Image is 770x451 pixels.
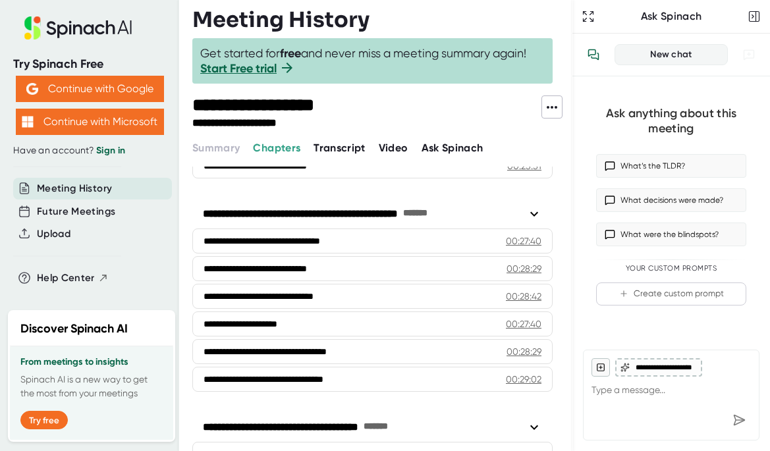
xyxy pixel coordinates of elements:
[314,142,366,154] span: Transcript
[20,411,68,429] button: Try free
[37,226,70,242] button: Upload
[37,181,112,196] button: Meeting History
[506,290,541,303] div: 00:28:42
[596,223,746,246] button: What were the blindspots?
[13,57,166,72] div: Try Spinach Free
[253,142,300,154] span: Chapters
[20,320,128,338] h2: Discover Spinach AI
[200,61,277,76] a: Start Free trial
[16,109,164,135] button: Continue with Microsoft
[506,317,541,331] div: 00:27:40
[13,145,166,157] div: Have an account?
[506,234,541,248] div: 00:27:40
[727,408,751,432] div: Send message
[96,145,125,156] a: Sign in
[192,140,240,156] button: Summary
[16,76,164,102] button: Continue with Google
[379,142,408,154] span: Video
[507,262,541,275] div: 00:28:29
[579,7,597,26] button: Expand to Ask Spinach page
[20,373,163,400] p: Spinach AI is a new way to get the most from your meetings
[422,140,483,156] button: Ask Spinach
[596,154,746,178] button: What’s the TLDR?
[200,46,545,76] span: Get started for and never miss a meeting summary again!
[379,140,408,156] button: Video
[26,83,38,95] img: Aehbyd4JwY73AAAAAElFTkSuQmCC
[596,264,746,273] div: Your Custom Prompts
[37,271,95,286] span: Help Center
[20,357,163,367] h3: From meetings to insights
[596,106,746,136] div: Ask anything about this meeting
[623,49,719,61] div: New chat
[597,10,745,23] div: Ask Spinach
[253,140,300,156] button: Chapters
[422,142,483,154] span: Ask Spinach
[596,282,746,305] button: Create custom prompt
[192,7,370,32] h3: Meeting History
[314,140,366,156] button: Transcript
[507,345,541,358] div: 00:28:29
[596,188,746,212] button: What decisions were made?
[37,204,115,219] button: Future Meetings
[745,7,763,26] button: Close conversation sidebar
[506,373,541,386] div: 00:29:02
[280,46,301,61] b: free
[37,271,109,286] button: Help Center
[192,142,240,154] span: Summary
[580,41,607,68] button: View conversation history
